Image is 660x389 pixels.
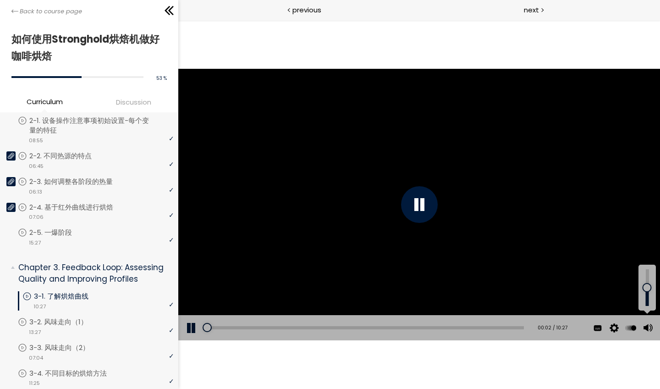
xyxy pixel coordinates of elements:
[29,213,44,221] span: 07:06
[33,303,46,311] span: 10:27
[462,295,476,321] button: Volume
[445,295,459,321] button: Play back rate
[29,228,90,238] p: 2-5. 一爆阶段
[116,97,151,107] span: Discussion
[29,137,43,144] span: 08:55
[29,202,132,212] p: 2-4. 基于红外曲线进行烘焙
[29,162,44,170] span: 06:45
[411,295,428,321] div: See available captions
[429,295,443,321] button: Video quality
[34,291,107,301] p: 3-1. 了解烘焙曲线
[444,295,461,321] div: Change playback rate
[11,31,162,65] h1: 如何使用Stronghold烘焙机做好咖啡烘焙
[29,177,131,187] p: 2-3. 如何调整各阶段的热量
[20,7,82,16] span: Back to course page
[29,151,110,161] p: 2-2. 不同热源的特点
[29,239,41,247] span: 15:27
[29,328,41,336] span: 13:27
[29,317,106,327] p: 3-2. 风味走向（1）
[11,7,82,16] a: Back to course page
[29,368,125,378] p: 3-4. 不同目标的烘焙方法
[29,343,108,353] p: 3-3. 风味走向（2）
[354,304,389,311] div: 00:02 / 10:27
[156,75,167,82] span: 53 %
[292,5,321,15] span: previous
[524,5,539,15] span: next
[29,116,174,136] p: 2-1. 设备操作注意事项初始设置-每个变量的特征
[412,295,426,321] button: Subtitles and Transcript
[27,96,63,107] span: Curriculum
[29,188,42,196] span: 06:13
[29,379,40,387] span: 11:25
[18,262,167,284] p: Chapter 3. Feedback Loop: Assessing Quality and Improving Profiles
[29,354,43,362] span: 07:04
